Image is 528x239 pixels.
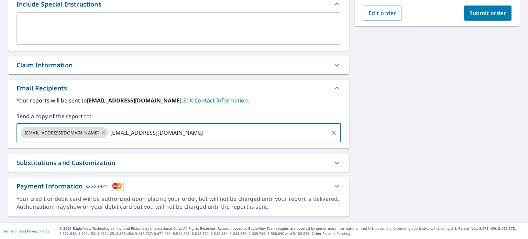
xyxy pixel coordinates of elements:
img: cardImage [111,182,124,191]
label: Send a copy of the report to: [16,112,341,120]
div: Substitutions and Customization [8,154,349,172]
button: Clear [329,128,339,138]
div: Payment Information [16,182,124,191]
a: EditContactInfo [183,97,249,104]
span: Submit order [470,9,506,17]
b: [EMAIL_ADDRESS][DOMAIN_NAME]. [87,97,183,104]
div: Claim Information [16,61,73,70]
div: Email Recipients [8,80,349,96]
label: Your reports will be sent to [16,96,341,105]
p: | [3,229,49,233]
div: Email Recipients [16,84,67,93]
span: Edit order [368,9,396,17]
a: Privacy Policy [27,229,49,233]
div: XXXX3925 [85,182,108,191]
a: Terms of Use [3,229,25,233]
button: Edit order [363,6,402,21]
p: © 2025 Eagle View Technologies, Inc. and Pictometry International Corp. All Rights Reserved. Repo... [59,226,525,236]
button: Submit order [464,6,512,21]
div: Substitutions and Customization [16,158,115,167]
span: [EMAIL_ADDRESS][DOMAIN_NAME] [21,130,103,136]
div: Claim Information [8,56,349,74]
div: Your credit or debit card will be authorized upon placing your order, but will not be charged unt... [16,195,341,211]
div: [EMAIL_ADDRESS][DOMAIN_NAME] [21,127,108,138]
div: Payment InformationXXXX3925cardImage [8,177,349,195]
